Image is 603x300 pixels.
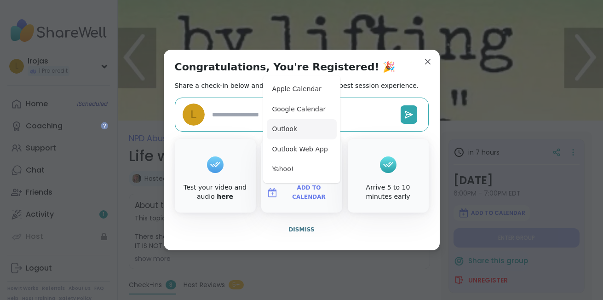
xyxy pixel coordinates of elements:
span: Dismiss [288,226,314,233]
h1: Congratulations, You're Registered! 🎉 [175,61,396,74]
span: Add to Calendar [281,184,337,202]
h2: Share a check-in below and see our tips to get the best session experience. [175,81,419,90]
button: Yahoo! [267,159,337,179]
iframe: Spotlight [101,122,108,129]
button: Outlook Web App [267,139,337,160]
div: Arrive 5 to 10 minutes early [350,183,427,201]
button: Dismiss [175,220,429,239]
div: Test your video and audio [177,183,254,201]
a: here [217,193,233,200]
button: Apple Calendar [267,79,337,99]
button: Add to Calendar [263,183,340,202]
button: Google Calendar [267,99,337,120]
span: l [190,107,196,123]
button: Outlook [267,119,337,139]
img: ShareWell Logomark [267,187,278,198]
